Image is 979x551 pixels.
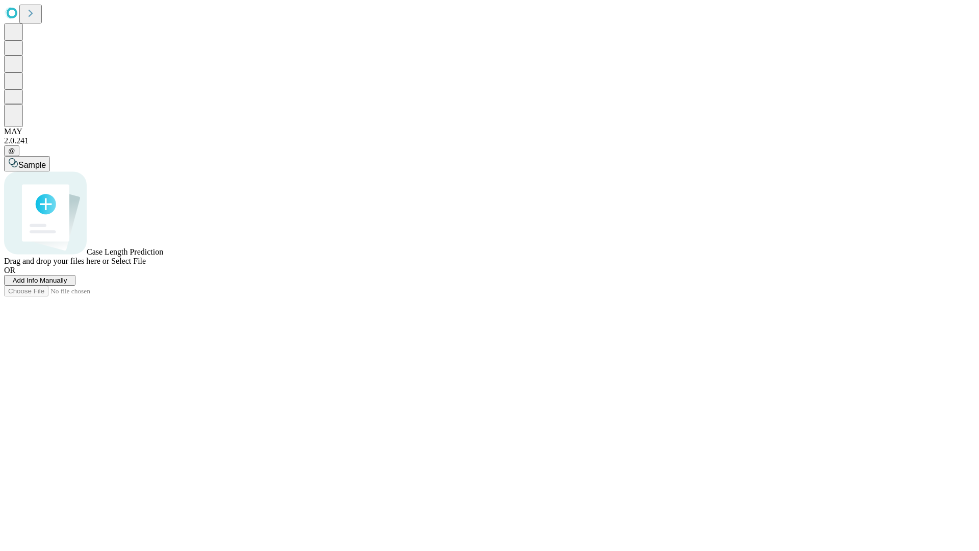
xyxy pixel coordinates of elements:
span: Add Info Manually [13,277,67,284]
button: @ [4,145,19,156]
div: 2.0.241 [4,136,975,145]
div: MAY [4,127,975,136]
span: Sample [18,161,46,169]
button: Add Info Manually [4,275,75,286]
span: Case Length Prediction [87,247,163,256]
button: Sample [4,156,50,171]
span: Drag and drop your files here or [4,257,109,265]
span: @ [8,147,15,155]
span: Select File [111,257,146,265]
span: OR [4,266,15,274]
